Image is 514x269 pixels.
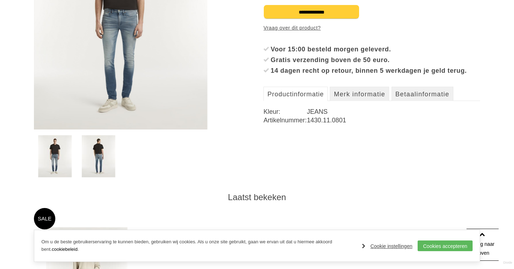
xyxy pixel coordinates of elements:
p: Om u de beste gebruikerservaring te kunnen bieden, gebruiken wij cookies. Als u onze site gebruik... [41,238,355,253]
a: Productinformatie [263,87,328,101]
div: Laatst bekeken [34,192,480,203]
div: Gratis verzending boven de 50 euro. [271,55,480,65]
a: Cookies accepteren [418,240,473,251]
dd: JEANS [307,107,480,116]
a: cookiebeleid [52,247,77,252]
li: 14 dagen recht op retour, binnen 5 werkdagen je geld terug. [263,65,480,76]
dt: Kleur: [263,107,307,116]
dt: Artikelnummer: [263,116,307,125]
a: Divide [503,258,512,267]
a: Betaalinformatie [392,87,453,101]
a: Terug naar boven [467,229,499,261]
div: Voor 15:00 besteld morgen geleverd. [271,44,480,55]
dd: 1430.11.0801 [307,116,480,125]
a: Cookie instellingen [362,241,413,252]
img: denham-bolt-vwc-jeans [38,135,72,177]
a: Vraag over dit product? [263,22,321,33]
img: denham-bolt-vwc-jeans [82,135,116,177]
a: Merk informatie [330,87,389,101]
